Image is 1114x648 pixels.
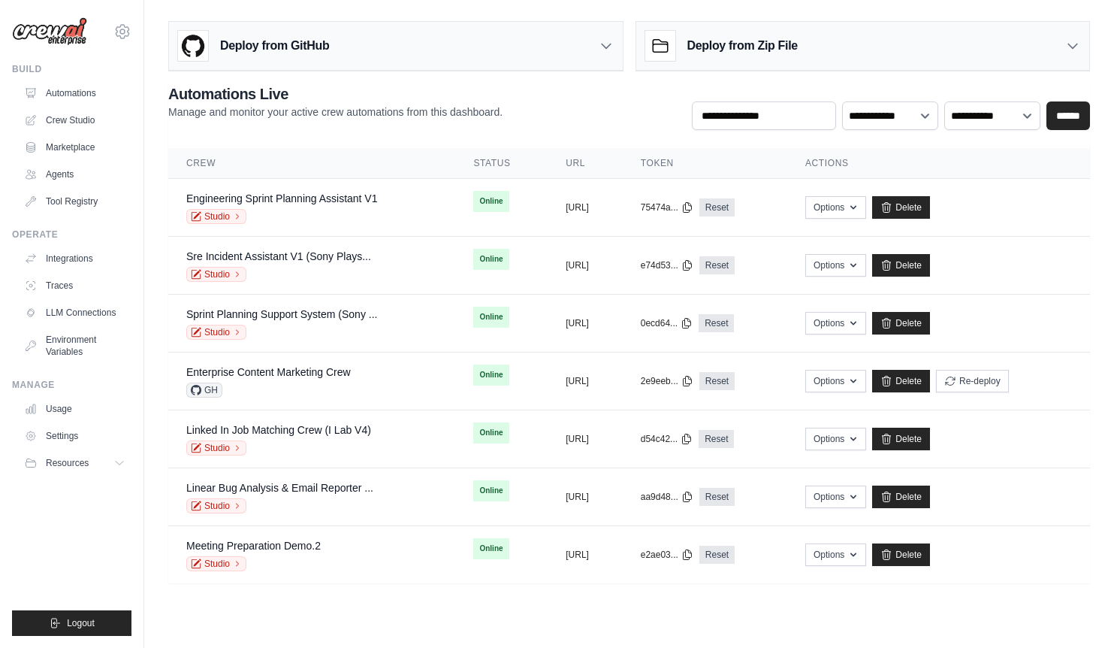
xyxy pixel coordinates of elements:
[18,81,131,105] a: Automations
[872,254,930,277] a: Delete
[220,37,329,55] h3: Deploy from GitHub
[473,307,509,328] span: Online
[699,314,734,332] a: Reset
[178,31,208,61] img: GitHub Logo
[699,430,734,448] a: Reset
[872,544,930,566] a: Delete
[67,617,95,629] span: Logout
[18,247,131,271] a: Integrations
[18,108,131,132] a: Crew Studio
[186,556,246,571] a: Studio
[641,433,693,445] button: d54c42...
[872,370,930,392] a: Delete
[186,209,246,224] a: Studio
[699,372,735,390] a: Reset
[473,191,509,212] span: Online
[699,488,735,506] a: Reset
[473,422,509,444] span: Online
[186,441,246,456] a: Studio
[805,486,866,508] button: Options
[872,486,930,508] a: Delete
[186,424,371,436] a: Linked In Job Matching Crew (I Lab V4)
[186,325,246,340] a: Studio
[548,148,622,179] th: URL
[168,83,503,104] h2: Automations Live
[641,491,693,503] button: aa9d48...
[186,498,246,513] a: Studio
[186,192,378,204] a: Engineering Sprint Planning Assistant V1
[168,104,503,120] p: Manage and monitor your active crew automations from this dashboard.
[805,196,866,219] button: Options
[699,198,735,217] a: Reset
[805,254,866,277] button: Options
[186,482,373,494] a: Linear Bug Analysis & Email Reporter ...
[473,249,509,270] span: Online
[12,610,131,636] button: Logout
[872,312,930,335] a: Delete
[18,274,131,298] a: Traces
[473,480,509,501] span: Online
[12,229,131,241] div: Operate
[805,544,866,566] button: Options
[805,312,866,335] button: Options
[186,366,351,378] a: Enterprise Content Marketing Crew
[186,267,246,282] a: Studio
[186,250,371,262] a: Sre Incident Assistant V1 (Sony Plays...
[872,428,930,450] a: Delete
[18,424,131,448] a: Settings
[473,538,509,559] span: Online
[641,375,693,387] button: 2e9eeb...
[805,370,866,392] button: Options
[168,148,455,179] th: Crew
[18,135,131,159] a: Marketplace
[699,256,735,274] a: Reset
[641,201,693,213] button: 75474a...
[872,196,930,219] a: Delete
[18,328,131,364] a: Environment Variables
[473,365,509,386] span: Online
[687,37,798,55] h3: Deploy from Zip File
[186,383,222,398] span: GH
[12,63,131,75] div: Build
[455,148,548,179] th: Status
[699,546,735,564] a: Reset
[936,370,1009,392] button: Re-deploy
[18,162,131,186] a: Agents
[641,549,693,561] button: e2ae03...
[623,148,787,179] th: Token
[18,451,131,475] button: Resources
[18,397,131,421] a: Usage
[12,379,131,391] div: Manage
[186,540,321,552] a: Meeting Preparation Demo.2
[787,148,1090,179] th: Actions
[18,189,131,213] a: Tool Registry
[641,317,693,329] button: 0ecd64...
[46,457,89,469] span: Resources
[641,259,693,271] button: e74d53...
[186,308,377,320] a: Sprint Planning Support System (Sony ...
[805,428,866,450] button: Options
[12,17,87,46] img: Logo
[18,301,131,325] a: LLM Connections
